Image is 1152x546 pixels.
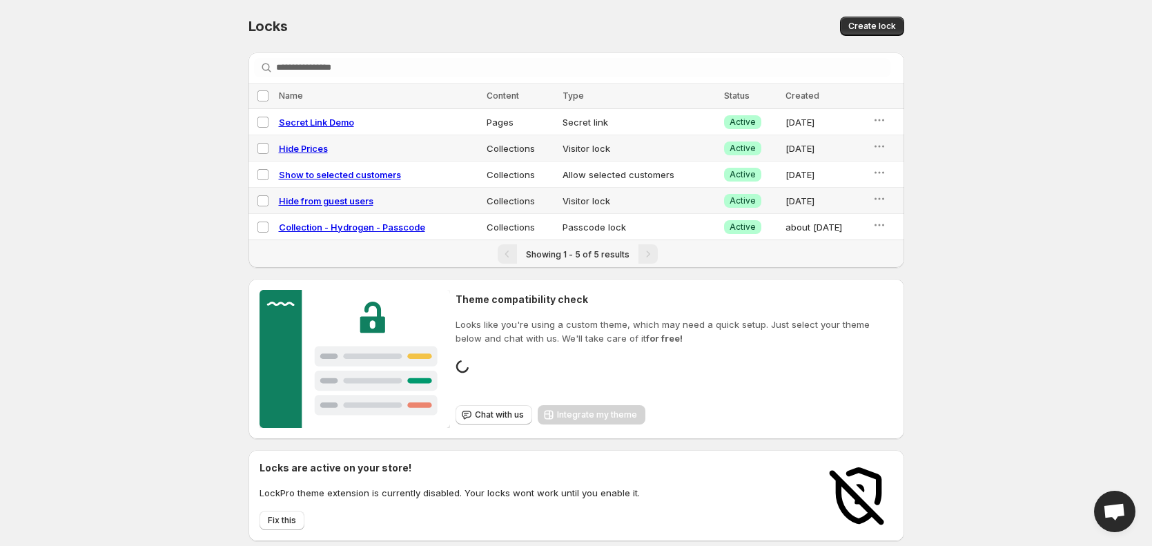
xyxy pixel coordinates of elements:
td: Secret link [558,109,720,135]
a: Collection - Hydrogen - Passcode [279,222,425,233]
h2: Theme compatibility check [456,293,892,306]
span: Name [279,90,303,101]
img: Locks disabled [824,461,893,530]
img: Customer support [260,290,451,428]
td: Collections [482,135,558,162]
button: Chat with us [456,405,532,425]
h2: Locks are active on your store! [260,461,640,475]
td: [DATE] [781,188,868,214]
a: Hide Prices [279,143,328,154]
span: Created [785,90,819,101]
span: Showing 1 - 5 of 5 results [526,249,629,260]
td: Allow selected customers [558,162,720,188]
td: Visitor lock [558,135,720,162]
span: Active [730,195,756,206]
span: Status [724,90,750,101]
td: [DATE] [781,109,868,135]
span: Type [563,90,584,101]
p: Looks like you're using a custom theme, which may need a quick setup. Just select your theme belo... [456,318,892,345]
span: Create lock [848,21,896,32]
td: Collections [482,188,558,214]
td: Passcode lock [558,214,720,240]
span: Active [730,117,756,128]
span: Active [730,222,756,233]
strong: for free! [646,333,683,344]
a: Hide from guest users [279,195,373,206]
span: Active [730,169,756,180]
a: Show to selected customers [279,169,401,180]
span: Locks [248,18,288,35]
td: Visitor lock [558,188,720,214]
span: Content [487,90,519,101]
button: Create lock [840,17,904,36]
nav: Pagination [248,240,904,268]
td: about [DATE] [781,214,868,240]
td: [DATE] [781,162,868,188]
span: Active [730,143,756,154]
p: LockPro theme extension is currently disabled. Your locks wont work until you enable it. [260,486,640,500]
td: Collections [482,214,558,240]
a: Secret Link Demo [279,117,354,128]
div: Open chat [1094,491,1135,532]
span: Fix this [268,515,296,526]
td: Collections [482,162,558,188]
span: Chat with us [475,409,524,420]
td: Pages [482,109,558,135]
button: Fix this [260,511,304,530]
td: [DATE] [781,135,868,162]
